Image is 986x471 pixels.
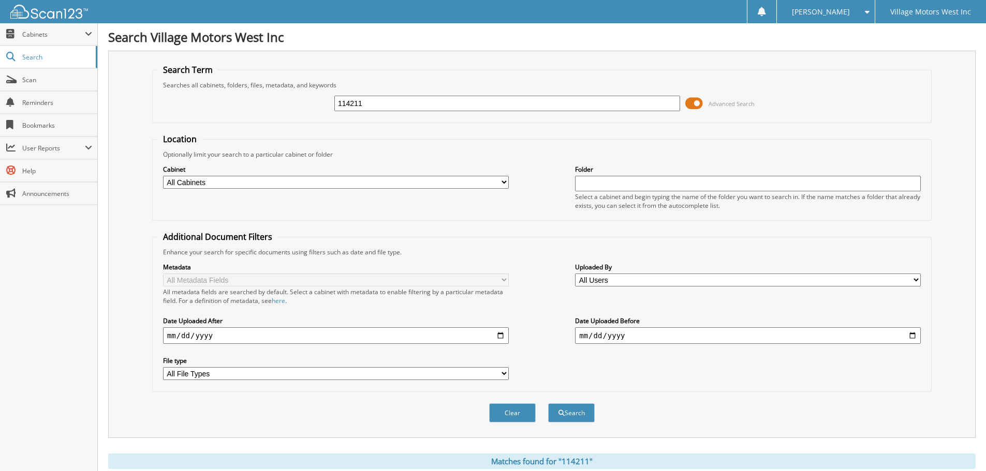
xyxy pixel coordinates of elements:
[22,98,92,107] span: Reminders
[22,30,85,39] span: Cabinets
[272,296,285,305] a: here
[22,189,92,198] span: Announcements
[158,133,202,145] legend: Location
[108,28,976,45] h1: Search Village Motors West Inc
[158,231,277,242] legend: Additional Document Filters
[575,263,921,271] label: Uploaded By
[575,165,921,174] label: Folder
[22,166,92,175] span: Help
[158,64,218,75] legend: Search Term
[163,263,509,271] label: Metadata
[158,150,926,159] div: Optionally limit your search to a particular cabinet or folder
[890,9,971,15] span: Village Motors West Inc
[548,403,595,422] button: Search
[709,100,755,108] span: Advanced Search
[575,316,921,325] label: Date Uploaded Before
[163,165,509,174] label: Cabinet
[163,316,509,325] label: Date Uploaded After
[489,403,536,422] button: Clear
[158,248,926,256] div: Enhance your search for specific documents using filters such as date and file type.
[158,81,926,89] div: Searches all cabinets, folders, files, metadata, and keywords
[163,327,509,344] input: start
[575,192,921,210] div: Select a cabinet and begin typing the name of the folder you want to search in. If the name match...
[163,356,509,365] label: File type
[575,327,921,344] input: end
[22,75,92,84] span: Scan
[163,287,509,305] div: All metadata fields are searched by default. Select a cabinet with metadata to enable filtering b...
[22,144,85,153] span: User Reports
[22,53,91,62] span: Search
[108,453,976,469] div: Matches found for "114211"
[10,5,88,19] img: scan123-logo-white.svg
[792,9,850,15] span: [PERSON_NAME]
[22,121,92,130] span: Bookmarks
